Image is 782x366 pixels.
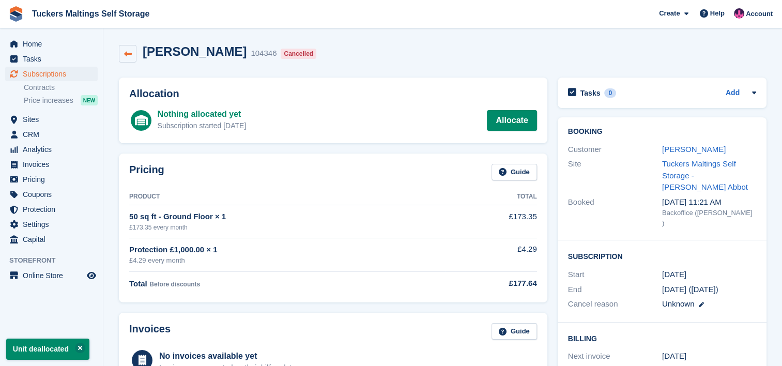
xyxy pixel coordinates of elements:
a: menu [5,217,98,232]
div: £4.29 every month [129,255,445,266]
div: Cancel reason [568,298,662,310]
a: menu [5,187,98,202]
div: Protection £1,000.00 × 1 [129,244,445,256]
div: Nothing allocated yet [158,108,247,120]
span: Total [129,279,147,288]
h2: Allocation [129,88,537,100]
a: menu [5,112,98,127]
div: Booked [568,196,662,228]
div: Backoffice ([PERSON_NAME] ) [662,208,756,228]
span: Invoices [23,157,85,172]
span: Sites [23,112,85,127]
th: Product [129,189,445,205]
span: Capital [23,232,85,247]
span: Help [710,8,725,19]
div: [DATE] [662,350,756,362]
h2: Pricing [129,164,164,181]
span: Unknown [662,299,695,308]
span: Subscriptions [23,67,85,81]
img: Rosie Yates [734,8,744,19]
span: Before discounts [149,281,200,288]
span: Tasks [23,52,85,66]
div: Subscription started [DATE] [158,120,247,131]
a: Guide [492,323,537,340]
img: stora-icon-8386f47178a22dfd0bd8f6a31ec36ba5ce8667c1dd55bd0f319d3a0aa187defe.svg [8,6,24,22]
div: Start [568,269,662,281]
span: CRM [23,127,85,142]
a: Allocate [487,110,536,131]
span: Account [746,9,773,19]
h2: Booking [568,128,756,136]
span: Home [23,37,85,51]
div: 50 sq ft - Ground Floor × 1 [129,211,445,223]
div: End [568,284,662,296]
div: Customer [568,144,662,156]
a: Add [726,87,740,99]
td: £173.35 [445,205,536,238]
a: Preview store [85,269,98,282]
a: Tuckers Maltings Self Storage [28,5,154,22]
div: £177.64 [445,278,536,289]
a: menu [5,172,98,187]
div: No invoices available yet [159,350,298,362]
a: Tuckers Maltings Self Storage - [PERSON_NAME] Abbot [662,159,748,191]
a: menu [5,268,98,283]
span: Storefront [9,255,103,266]
a: menu [5,37,98,51]
h2: Subscription [568,251,756,261]
span: Coupons [23,187,85,202]
span: Analytics [23,142,85,157]
a: [PERSON_NAME] [662,145,726,154]
div: Cancelled [281,49,316,59]
a: menu [5,142,98,157]
a: menu [5,157,98,172]
a: menu [5,127,98,142]
a: Price increases NEW [24,95,98,106]
a: menu [5,67,98,81]
a: Contracts [24,83,98,93]
div: 104346 [251,48,277,59]
a: menu [5,52,98,66]
a: menu [5,202,98,217]
h2: Tasks [580,88,601,98]
div: NEW [81,95,98,105]
span: Price increases [24,96,73,105]
a: menu [5,232,98,247]
div: [DATE] 11:21 AM [662,196,756,208]
a: Guide [492,164,537,181]
th: Total [445,189,536,205]
span: [DATE] ([DATE]) [662,285,718,294]
span: Protection [23,202,85,217]
div: Next invoice [568,350,662,362]
div: £173.35 every month [129,223,445,232]
h2: Invoices [129,323,171,340]
h2: Billing [568,333,756,343]
div: Site [568,158,662,193]
span: Pricing [23,172,85,187]
span: Settings [23,217,85,232]
div: 0 [604,88,616,98]
p: Unit deallocated [6,339,89,360]
span: Create [659,8,680,19]
td: £4.29 [445,238,536,271]
time: 2025-10-01 00:00:00 UTC [662,269,686,281]
h2: [PERSON_NAME] [143,44,247,58]
span: Online Store [23,268,85,283]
